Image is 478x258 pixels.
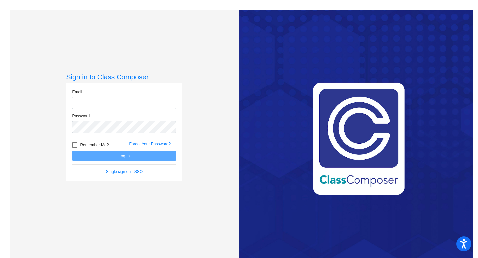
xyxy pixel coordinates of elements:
a: Forgot Your Password? [129,142,171,146]
label: Password [72,113,90,119]
button: Log In [72,151,176,161]
h3: Sign in to Class Composer [66,73,182,81]
label: Email [72,89,82,95]
a: Single sign on - SSO [106,169,143,174]
span: Remember Me? [80,141,109,149]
